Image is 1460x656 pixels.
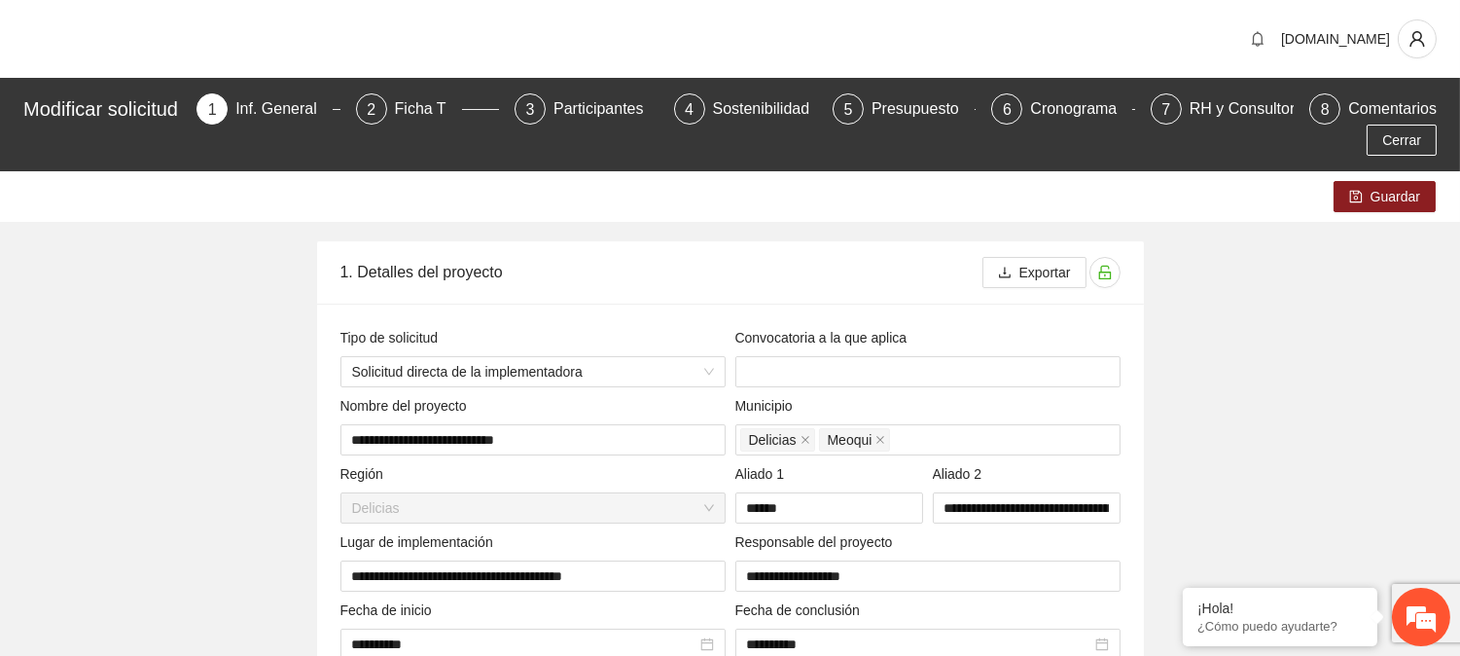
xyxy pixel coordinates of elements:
span: 7 [1161,101,1170,118]
span: Lugar de implementación [340,531,501,553]
span: 2 [367,101,375,118]
div: Inf. General [235,93,333,125]
div: 6Cronograma [991,93,1134,125]
button: downloadExportar [982,257,1086,288]
span: 8 [1321,101,1330,118]
span: save [1349,190,1363,205]
div: 2Ficha T [356,93,499,125]
span: Guardar [1371,186,1420,207]
div: 3Participantes [515,93,658,125]
span: Cerrar [1382,129,1421,151]
span: Convocatoria a la que aplica [735,327,914,348]
div: Comentarios [1348,93,1437,125]
span: Estamos en línea. [113,216,268,413]
div: RH y Consultores [1190,93,1327,125]
div: Chatee con nosotros ahora [101,99,327,125]
span: user [1399,30,1436,48]
span: 1 [208,101,217,118]
span: download [998,266,1012,281]
div: Presupuesto [872,93,975,125]
span: 3 [526,101,535,118]
span: Solicitud directa de la implementadora [352,357,714,386]
div: Minimizar ventana de chat en vivo [319,10,366,56]
button: bell [1242,23,1273,55]
span: 5 [844,101,853,118]
div: 4Sostenibilidad [674,93,817,125]
div: Cronograma [1030,93,1132,125]
div: Ficha T [395,93,462,125]
button: Cerrar [1367,125,1437,156]
span: close [875,435,885,445]
div: 8Comentarios [1309,93,1437,125]
div: 5Presupuesto [833,93,976,125]
button: unlock [1089,257,1121,288]
span: Delicias [749,429,797,451]
div: Modificar solicitud [23,93,185,125]
span: 4 [685,101,694,118]
span: Región [340,463,391,485]
div: 1Inf. General [196,93,339,125]
div: 7RH y Consultores [1151,93,1294,125]
span: 6 [1003,101,1012,118]
span: Nombre del proyecto [340,395,475,417]
div: 1. Detalles del proyecto [340,244,982,300]
span: unlock [1090,265,1120,280]
div: Participantes [553,93,659,125]
span: Meoqui [819,428,891,452]
span: Fecha de conclusión [735,600,868,621]
span: Fecha de inicio [340,600,440,621]
span: Exportar [1019,262,1071,283]
button: saveGuardar [1334,181,1436,212]
span: Delicias [740,428,815,452]
span: [DOMAIN_NAME] [1281,31,1390,47]
textarea: Escriba su mensaje y pulse “Intro” [10,444,371,512]
p: ¿Cómo puedo ayudarte? [1197,619,1363,634]
span: Tipo de solicitud [340,327,445,348]
span: Municipio [735,395,801,417]
button: user [1398,19,1437,58]
span: Responsable del proyecto [735,531,901,553]
div: ¡Hola! [1197,601,1363,616]
span: close [801,435,810,445]
span: Meoqui [828,429,872,451]
span: Delicias [352,493,714,523]
span: bell [1243,31,1272,47]
span: Aliado 2 [933,463,989,485]
span: Aliado 1 [735,463,792,485]
div: Sostenibilidad [713,93,826,125]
